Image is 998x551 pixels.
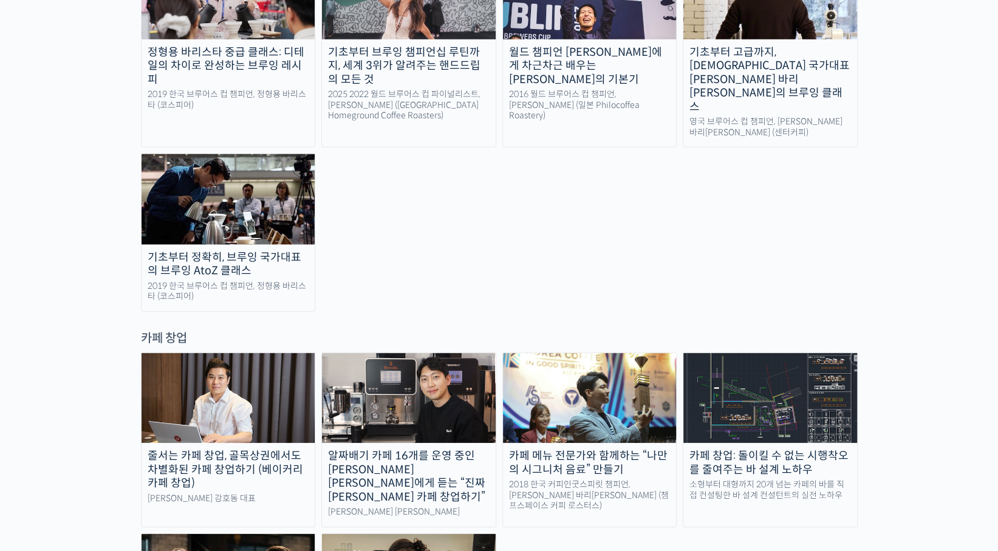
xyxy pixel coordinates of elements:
[4,385,80,415] a: 홈
[142,449,315,490] div: 줄서는 카페 창업, 골목상권에서도 차별화된 카페 창업하기 (베이커리 카페 창업)
[502,353,677,527] a: 카페 메뉴 전문가와 함께하는 “나만의 시그니처 음료” 만들기 2018 한국 커피인굿스피릿 챔피언, [PERSON_NAME] 바리[PERSON_NAME] (챔프스페이스 커피 로...
[503,479,677,512] div: 2018 한국 커피인굿스피릿 챔피언, [PERSON_NAME] 바리[PERSON_NAME] (챔프스페이스 커피 로스터스)
[80,385,157,415] a: 대화
[142,154,315,244] img: hyungyongjeong_thumbnail.jpg
[322,353,496,443] img: taehwanahn-course-thumbnail.jpeg
[142,251,315,278] div: 기초부터 정확히, 브루잉 국가대표의 브루잉 AtoZ 클래스
[321,353,496,527] a: 알짜배기 카페 16개를 운영 중인 [PERSON_NAME] [PERSON_NAME]에게 듣는 “진짜 [PERSON_NAME] 카페 창업하기” [PERSON_NAME] [PER...
[322,46,496,87] div: 기초부터 브루잉 챔피언십 루틴까지, 세계 3위가 알려주는 핸드드립의 모든 것
[683,449,857,476] div: 카페 창업: 돌이킬 수 없는 시행착오를 줄여주는 바 설계 노하우
[683,353,857,443] img: bar_planning_thumbnail.png
[322,89,496,121] div: 2025 2022 월드 브루어스 컵 파이널리스트, [PERSON_NAME] ([GEOGRAPHIC_DATA] Homeground Coffee Roasters)
[111,404,126,413] span: 대화
[322,507,496,518] div: [PERSON_NAME] [PERSON_NAME]
[157,385,233,415] a: 설정
[503,89,677,121] div: 2016 월드 브루어스 컵 챔피언, [PERSON_NAME] (일본 Philocoffea Roastery)
[142,46,315,87] div: 정형용 바리스타 중급 클래스: 디테일의 차이로 완성하는 브루잉 레시피
[142,353,315,443] img: hodongkang-course-thumbnail.jpg
[683,353,858,527] a: 카페 창업: 돌이킬 수 없는 시행착오를 줄여주는 바 설계 노하우 소형부터 대형까지 20개 넘는 카페의 바를 직접 컨설팅한 바 설계 컨설턴트의 실전 노하우
[188,403,202,413] span: 설정
[683,117,857,138] div: 영국 브루어스 컵 챔피언, [PERSON_NAME] 바리[PERSON_NAME] (센터커피)
[142,281,315,302] div: 2019 한국 브루어스 컵 챔피언, 정형용 바리스타 (코스피어)
[503,46,677,87] div: 월드 챔피언 [PERSON_NAME]에게 차근차근 배우는 [PERSON_NAME]의 기본기
[141,353,316,527] a: 줄서는 카페 창업, 골목상권에서도 차별화된 카페 창업하기 (베이커리 카페 창업) [PERSON_NAME] 강호동 대표
[322,449,496,504] div: 알짜배기 카페 16개를 운영 중인 [PERSON_NAME] [PERSON_NAME]에게 듣는 “진짜 [PERSON_NAME] 카페 창업하기”
[503,449,677,476] div: 카페 메뉴 전문가와 함께하는 “나만의 시그니처 음료” 만들기
[38,403,46,413] span: 홈
[503,353,677,443] img: minseokang_thumbnail.jpeg
[141,330,858,346] div: 카페 창업
[142,89,315,110] div: 2019 한국 브루어스 컵 챔피언, 정형용 바리스타 (코스피어)
[141,154,316,311] a: 기초부터 정확히, 브루잉 국가대표의 브루잉 AtoZ 클래스 2019 한국 브루어스 컵 챔피언, 정형용 바리스타 (코스피어)
[683,46,857,114] div: 기초부터 고급까지, [DEMOGRAPHIC_DATA] 국가대표 [PERSON_NAME] 바리[PERSON_NAME]의 브루잉 클래스
[683,479,857,501] div: 소형부터 대형까지 20개 넘는 카페의 바를 직접 컨설팅한 바 설계 컨설턴트의 실전 노하우
[142,493,315,504] div: [PERSON_NAME] 강호동 대표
